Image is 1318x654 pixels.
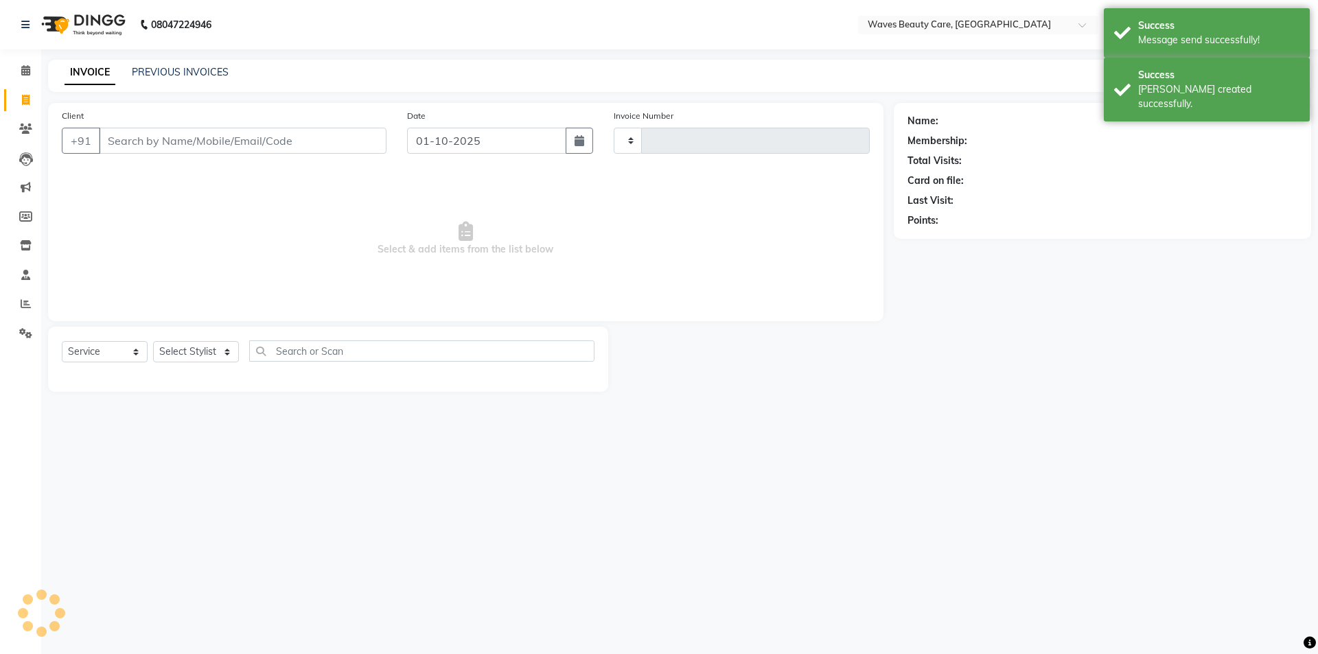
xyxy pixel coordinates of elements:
[151,5,211,44] b: 08047224946
[1138,33,1299,47] div: Message send successfully!
[62,170,870,307] span: Select & add items from the list below
[99,128,386,154] input: Search by Name/Mobile/Email/Code
[907,194,953,208] div: Last Visit:
[907,114,938,128] div: Name:
[907,134,967,148] div: Membership:
[614,110,673,122] label: Invoice Number
[65,60,115,85] a: INVOICE
[62,110,84,122] label: Client
[907,213,938,228] div: Points:
[35,5,129,44] img: logo
[62,128,100,154] button: +91
[132,66,229,78] a: PREVIOUS INVOICES
[907,174,964,188] div: Card on file:
[1138,82,1299,111] div: Bill created successfully.
[407,110,426,122] label: Date
[1138,19,1299,33] div: Success
[1138,68,1299,82] div: Success
[249,340,594,362] input: Search or Scan
[907,154,962,168] div: Total Visits:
